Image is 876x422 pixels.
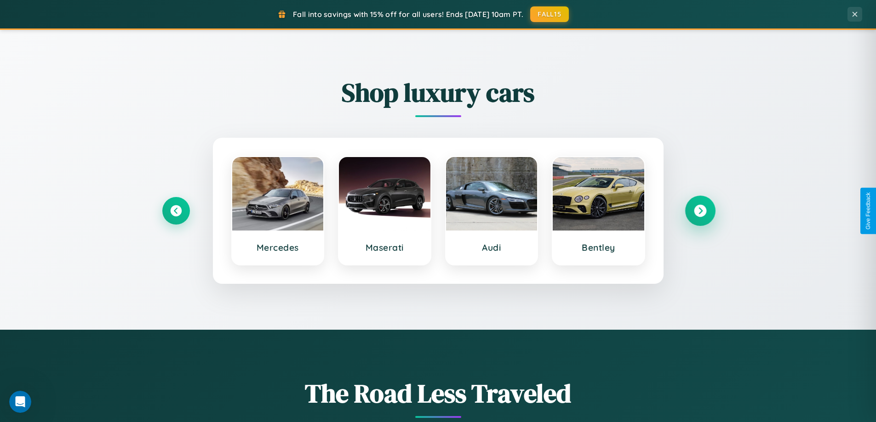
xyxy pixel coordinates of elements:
[562,242,635,253] h3: Bentley
[348,242,421,253] h3: Maserati
[455,242,528,253] h3: Audi
[9,391,31,413] iframe: Intercom live chat
[865,192,871,230] div: Give Feedback
[241,242,315,253] h3: Mercedes
[162,376,714,411] h1: The Road Less Traveled
[162,75,714,110] h2: Shop luxury cars
[530,6,569,22] button: FALL15
[293,10,523,19] span: Fall into savings with 15% off for all users! Ends [DATE] 10am PT.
